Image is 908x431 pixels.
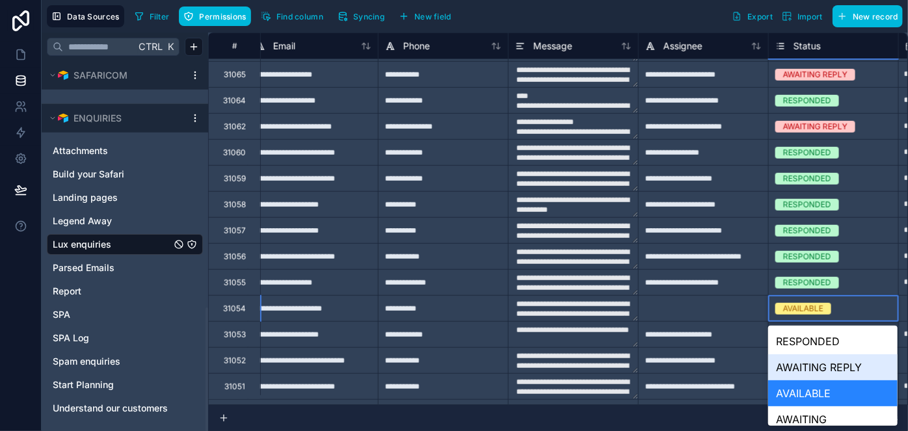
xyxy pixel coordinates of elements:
[53,355,171,368] a: Spam enquiries
[53,402,171,415] a: Understand our customers
[224,382,245,392] div: 31051
[150,12,170,21] span: Filter
[783,173,831,185] div: RESPONDED
[199,12,246,21] span: Permissions
[53,238,171,251] a: Lux enquiries
[47,187,203,208] div: Landing pages
[224,122,246,132] div: 31062
[224,356,246,366] div: 31052
[53,144,171,157] a: Attachments
[414,12,451,21] span: New field
[53,261,114,274] span: Parsed Emails
[47,374,203,395] div: Start Planning
[47,5,124,27] button: Data Sources
[53,144,108,157] span: Attachments
[768,328,898,354] div: RESPONDED
[47,351,203,372] div: Spam enquiries
[47,140,203,161] div: Attachments
[53,168,171,181] a: Build your Safari
[827,5,903,27] a: New record
[783,225,831,237] div: RESPONDED
[47,281,203,302] div: Report
[403,40,430,53] span: Phone
[53,215,112,228] span: Legend Away
[394,7,456,26] button: New field
[663,40,702,53] span: Assignee
[223,148,246,158] div: 31060
[224,330,246,340] div: 31053
[783,251,831,263] div: RESPONDED
[53,332,89,345] span: SPA Log
[53,238,111,251] span: Lux enquiries
[783,303,823,315] div: AVAILABLE
[73,112,122,125] span: ENQUIRIES
[47,66,185,85] button: Airtable LogoSAFARICOM
[224,174,246,184] div: 31059
[137,38,164,55] span: Ctrl
[67,12,120,21] span: Data Sources
[179,7,250,26] button: Permissions
[783,147,831,159] div: RESPONDED
[794,40,821,53] span: Status
[53,215,171,228] a: Legend Away
[333,7,394,26] a: Syncing
[47,328,203,348] div: SPA Log
[224,70,246,80] div: 31065
[533,40,572,53] span: Message
[53,402,168,415] span: Understand our customers
[47,109,185,127] button: Airtable LogoENQUIRIES
[777,5,827,27] button: Import
[179,7,256,26] a: Permissions
[276,12,323,21] span: Find column
[53,168,124,181] span: Build your Safari
[47,234,203,255] div: Lux enquiries
[333,7,389,26] button: Syncing
[47,304,203,325] div: SPA
[53,378,171,391] a: Start Planning
[853,12,898,21] span: New record
[783,69,848,81] div: AWAITING REPLY
[727,5,777,27] button: Export
[53,308,70,321] span: SPA
[768,380,898,406] div: AVAILABLE
[53,285,81,298] span: Report
[256,7,328,26] button: Find column
[58,70,68,81] img: Airtable Logo
[353,12,384,21] span: Syncing
[47,398,203,419] div: Understand our customers
[783,121,848,133] div: AWAITING REPLY
[783,277,831,289] div: RESPONDED
[47,211,203,231] div: Legend Away
[58,113,68,124] img: Airtable Logo
[833,5,903,27] button: New record
[747,12,773,21] span: Export
[47,257,203,278] div: Parsed Emails
[224,200,246,210] div: 31058
[129,7,174,26] button: Filter
[224,278,246,288] div: 31055
[797,12,823,21] span: Import
[53,191,171,204] a: Landing pages
[768,354,898,380] div: AWAITING REPLY
[53,378,114,391] span: Start Planning
[223,96,246,106] div: 31064
[53,308,171,321] a: SPA
[53,191,118,204] span: Landing pages
[53,332,171,345] a: SPA Log
[73,69,127,82] span: SAFARICOM
[53,285,171,298] a: Report
[219,41,250,51] div: #
[47,164,203,185] div: Build your Safari
[53,261,171,274] a: Parsed Emails
[166,42,175,51] span: K
[223,304,246,314] div: 31054
[53,355,120,368] span: Spam enquiries
[224,252,246,262] div: 31056
[224,226,246,236] div: 31057
[783,95,831,107] div: RESPONDED
[273,40,295,53] span: Email
[783,199,831,211] div: RESPONDED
